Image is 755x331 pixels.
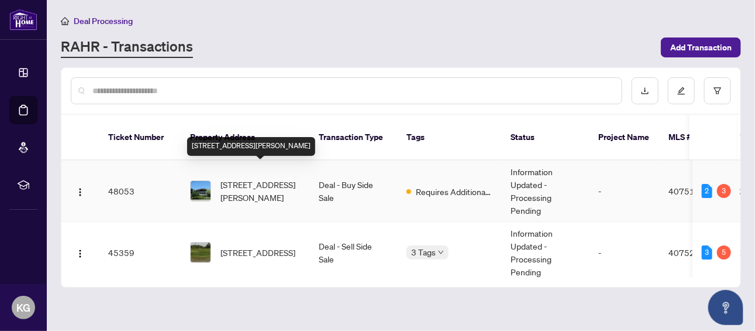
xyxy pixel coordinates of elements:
a: RAHR - Transactions [61,37,193,58]
span: down [438,250,444,255]
td: 48053 [99,161,181,222]
span: 3 Tags [411,245,436,259]
td: Information Updated - Processing Pending [501,161,589,222]
th: Status [501,115,589,161]
th: Project Name [589,115,659,161]
th: MLS # [659,115,729,161]
span: KG [16,299,30,316]
div: 5 [717,245,731,260]
th: Tags [397,115,501,161]
th: Property Address [181,115,309,161]
div: 3 [717,184,731,198]
span: Add Transaction [670,38,732,57]
span: home [61,17,69,25]
span: Deal Processing [74,16,133,26]
span: download [641,87,649,95]
span: 40752009 [668,247,711,258]
th: Ticket Number [99,115,181,161]
td: Deal - Sell Side Sale [309,222,397,284]
span: edit [677,87,685,95]
td: Deal - Buy Side Sale [309,161,397,222]
button: Logo [71,243,89,262]
div: 3 [702,245,712,260]
span: filter [713,87,722,95]
div: 2 [702,184,712,198]
img: Logo [75,249,85,258]
td: - [589,222,659,284]
span: 40751972 [668,186,711,196]
img: thumbnail-img [191,181,211,201]
img: Logo [75,187,85,197]
button: download [632,77,659,104]
span: [STREET_ADDRESS] [220,246,295,259]
button: filter [704,77,731,104]
button: Open asap [708,290,743,325]
span: Requires Additional Docs [416,185,492,198]
img: logo [9,9,37,30]
button: edit [668,77,695,104]
img: thumbnail-img [191,243,211,262]
th: Transaction Type [309,115,397,161]
div: [STREET_ADDRESS][PERSON_NAME] [187,137,315,156]
button: Add Transaction [661,37,741,57]
td: Information Updated - Processing Pending [501,222,589,284]
button: Logo [71,182,89,200]
span: [STREET_ADDRESS][PERSON_NAME] [220,178,300,204]
td: 45359 [99,222,181,284]
td: - [589,161,659,222]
